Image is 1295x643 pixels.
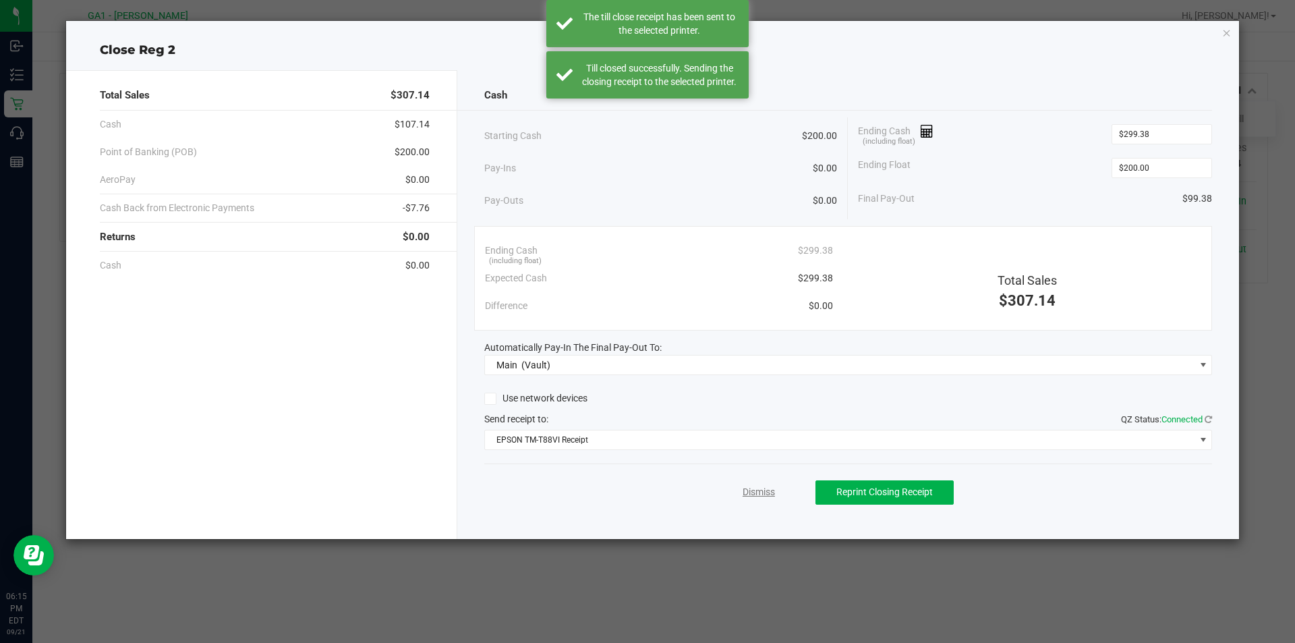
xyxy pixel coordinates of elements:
[798,271,833,285] span: $299.38
[100,88,150,103] span: Total Sales
[484,88,507,103] span: Cash
[484,414,548,424] span: Send receipt to:
[100,258,121,273] span: Cash
[863,136,915,148] span: (including float)
[580,10,739,37] div: The till close receipt has been sent to the selected printer.
[858,192,915,206] span: Final Pay-Out
[999,292,1056,309] span: $307.14
[405,173,430,187] span: $0.00
[484,342,662,353] span: Automatically Pay-In The Final Pay-Out To:
[743,485,775,499] a: Dismiss
[100,117,121,132] span: Cash
[815,480,954,505] button: Reprint Closing Receipt
[813,194,837,208] span: $0.00
[66,41,1240,59] div: Close Reg 2
[521,360,550,370] span: (Vault)
[405,258,430,273] span: $0.00
[484,194,523,208] span: Pay-Outs
[485,299,527,313] span: Difference
[484,391,587,406] label: Use network devices
[100,145,197,159] span: Point of Banking (POB)
[485,271,547,285] span: Expected Cash
[484,129,542,143] span: Starting Cash
[403,229,430,245] span: $0.00
[485,430,1195,449] span: EPSON TM-T88VI Receipt
[813,161,837,175] span: $0.00
[100,223,430,252] div: Returns
[1161,414,1203,424] span: Connected
[395,145,430,159] span: $200.00
[484,161,516,175] span: Pay-Ins
[100,201,254,215] span: Cash Back from Electronic Payments
[798,244,833,258] span: $299.38
[858,158,911,178] span: Ending Float
[998,273,1057,287] span: Total Sales
[496,360,517,370] span: Main
[836,486,933,497] span: Reprint Closing Receipt
[858,124,933,144] span: Ending Cash
[1182,192,1212,206] span: $99.38
[809,299,833,313] span: $0.00
[391,88,430,103] span: $307.14
[403,201,430,215] span: -$7.76
[1121,414,1212,424] span: QZ Status:
[580,61,739,88] div: Till closed successfully. Sending the closing receipt to the selected printer.
[13,535,54,576] iframe: Resource center
[802,129,837,143] span: $200.00
[100,173,136,187] span: AeroPay
[395,117,430,132] span: $107.14
[485,244,538,258] span: Ending Cash
[489,256,542,267] span: (including float)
